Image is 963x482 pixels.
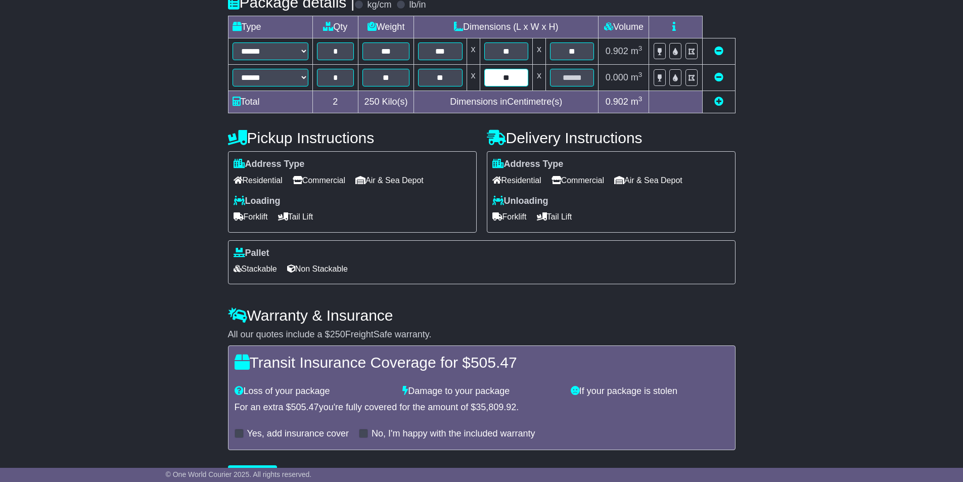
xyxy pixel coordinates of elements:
span: 505.47 [471,354,517,371]
span: m [631,72,643,82]
span: Residential [492,172,541,188]
span: Air & Sea Depot [355,172,424,188]
td: Weight [358,16,414,38]
div: Loss of your package [230,386,398,397]
span: Forklift [234,209,268,225]
span: 35,809.92 [476,402,516,412]
span: © One World Courier 2025. All rights reserved. [166,470,312,478]
h4: Transit Insurance Coverage for $ [235,354,729,371]
td: Type [228,16,312,38]
label: Yes, add insurance cover [247,428,349,440]
label: Address Type [234,159,305,170]
span: Stackable [234,261,277,277]
td: Dimensions in Centimetre(s) [414,91,599,113]
td: Volume [599,16,649,38]
td: Dimensions (L x W x H) [414,16,599,38]
span: 0.902 [606,46,628,56]
span: Forklift [492,209,527,225]
span: Tail Lift [278,209,313,225]
div: If your package is stolen [566,386,734,397]
a: Add new item [714,97,723,107]
sup: 3 [638,45,643,52]
td: Kilo(s) [358,91,414,113]
td: Total [228,91,312,113]
span: Tail Lift [537,209,572,225]
label: Loading [234,196,281,207]
td: 2 [312,91,358,113]
td: x [467,38,480,65]
span: 250 [330,329,345,339]
span: Air & Sea Depot [614,172,682,188]
h4: Delivery Instructions [487,129,736,146]
div: For an extra $ you're fully covered for the amount of $ . [235,402,729,413]
span: m [631,46,643,56]
td: x [532,38,545,65]
span: Non Stackable [287,261,348,277]
span: 0.902 [606,97,628,107]
span: m [631,97,643,107]
a: Remove this item [714,72,723,82]
td: Qty [312,16,358,38]
label: No, I'm happy with the included warranty [372,428,535,440]
h4: Warranty & Insurance [228,307,736,324]
label: Pallet [234,248,269,259]
span: Commercial [293,172,345,188]
h4: Pickup Instructions [228,129,477,146]
div: Damage to your package [397,386,566,397]
label: Address Type [492,159,564,170]
label: Unloading [492,196,548,207]
span: Residential [234,172,283,188]
span: Commercial [552,172,604,188]
td: x [532,65,545,91]
span: 250 [364,97,380,107]
td: x [467,65,480,91]
sup: 3 [638,95,643,103]
a: Remove this item [714,46,723,56]
span: 505.47 [291,402,319,412]
div: All our quotes include a $ FreightSafe warranty. [228,329,736,340]
span: 0.000 [606,72,628,82]
sup: 3 [638,71,643,78]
